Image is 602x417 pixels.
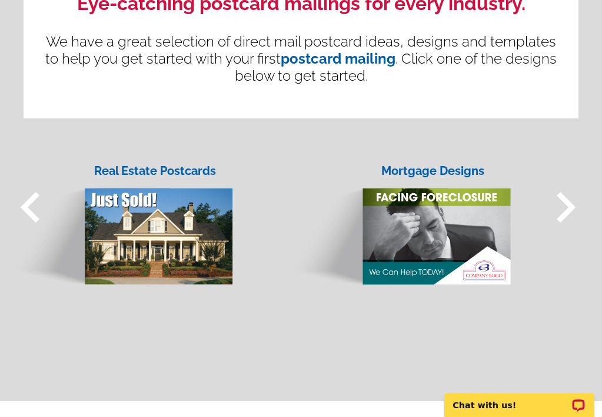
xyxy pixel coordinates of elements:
[359,162,506,180] div: Mortgage Designs
[9,165,234,286] img: postcard-1.png
[287,165,511,286] img: mortgage.png
[81,162,228,180] div: Real Estate Postcards
[41,33,561,84] p: We have a great selection of direct mail postcard ideas, designs and templates to help you get st...
[281,50,395,67] a: postcard mailing
[437,380,602,417] iframe: LiveChat chat widget
[535,177,596,238] span: keyboard_arrow_right
[260,147,538,286] a: Mortgage Designs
